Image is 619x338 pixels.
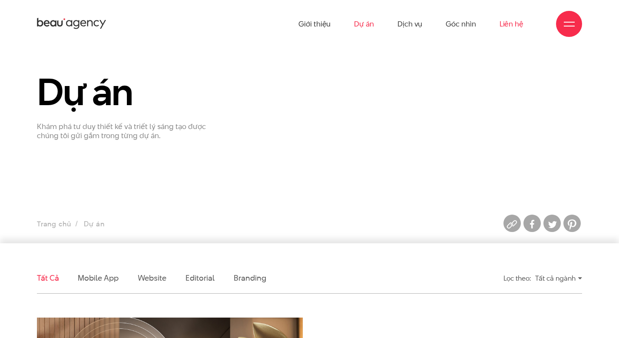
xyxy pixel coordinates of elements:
[535,271,582,286] div: Tất cả ngành
[37,272,59,283] a: Tất cả
[37,219,71,229] a: Trang chủ
[37,122,210,140] p: Khám phá tư duy thiết kế và triết lý sáng tạo được chúng tôi gửi gắm trong từng dự án.
[185,272,215,283] a: Editorial
[503,271,531,286] div: Lọc theo:
[138,272,166,283] a: Website
[234,272,266,283] a: Branding
[78,272,118,283] a: Mobile app
[37,72,210,112] h1: Dự án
